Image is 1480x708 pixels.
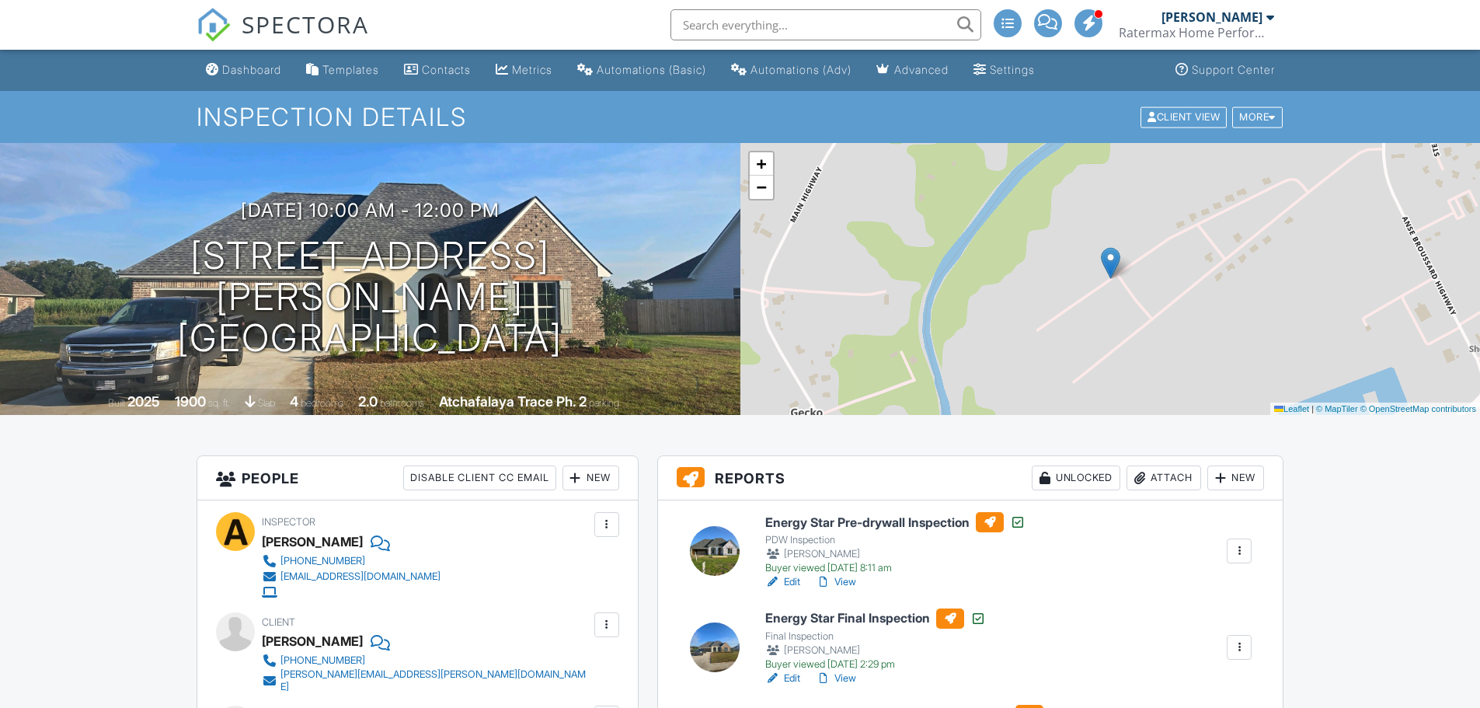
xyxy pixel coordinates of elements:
[1311,404,1314,413] span: |
[765,630,986,643] div: Final Inspection
[208,397,230,409] span: sq. ft.
[197,8,231,42] img: The Best Home Inspection Software - Spectora
[725,56,858,85] a: Automations (Advanced)
[589,397,619,409] span: parking
[870,56,955,85] a: Advanced
[358,393,378,410] div: 2.0
[262,668,590,693] a: [PERSON_NAME][EMAIL_ADDRESS][PERSON_NAME][DOMAIN_NAME]
[1139,110,1231,122] a: Client View
[1316,404,1358,413] a: © MapTiler
[280,654,365,667] div: [PHONE_NUMBER]
[756,154,766,173] span: +
[422,63,471,76] div: Contacts
[765,671,800,686] a: Edit
[894,63,949,76] div: Advanced
[489,56,559,85] a: Metrics
[597,63,706,76] div: Automations (Basic)
[200,56,287,85] a: Dashboard
[765,534,1026,546] div: PDW Inspection
[322,63,379,76] div: Templates
[765,546,1026,562] div: [PERSON_NAME]
[380,397,424,409] span: bathrooms
[765,574,800,590] a: Edit
[1161,9,1262,25] div: [PERSON_NAME]
[1360,404,1476,413] a: © OpenStreetMap contributors
[990,63,1035,76] div: Settings
[756,177,766,197] span: −
[1140,106,1227,127] div: Client View
[670,9,981,40] input: Search everything...
[562,466,619,490] div: New
[439,393,587,410] div: Atchafalaya Trace Ph. 2
[816,574,856,590] a: View
[1192,63,1275,76] div: Support Center
[750,176,773,199] a: Zoom out
[262,653,590,668] a: [PHONE_NUMBER]
[258,397,275,409] span: slab
[262,616,295,628] span: Client
[290,393,298,410] div: 4
[1119,25,1274,40] div: Ratermax Home Performance, LLC
[280,555,365,567] div: [PHONE_NUMBER]
[242,8,369,40] span: SPECTORA
[1207,466,1264,490] div: New
[750,152,773,176] a: Zoom in
[300,56,385,85] a: Templates
[262,553,441,569] a: [PHONE_NUMBER]
[765,643,986,658] div: [PERSON_NAME]
[301,397,343,409] span: bedrooms
[262,569,441,584] a: [EMAIL_ADDRESS][DOMAIN_NAME]
[197,103,1284,131] h1: Inspection Details
[765,658,986,671] div: Buyer viewed [DATE] 2:29 pm
[1127,466,1201,490] div: Attach
[197,21,369,54] a: SPECTORA
[571,56,712,85] a: Automations (Basic)
[280,668,590,693] div: [PERSON_NAME][EMAIL_ADDRESS][PERSON_NAME][DOMAIN_NAME]
[262,530,363,553] div: [PERSON_NAME]
[403,466,556,490] div: Disable Client CC Email
[765,609,986,671] a: Energy Star Final Inspection Final Inspection [PERSON_NAME] Buyer viewed [DATE] 2:29 pm
[1232,106,1283,127] div: More
[1169,56,1281,85] a: Support Center
[175,393,206,410] div: 1900
[222,63,281,76] div: Dashboard
[1032,466,1120,490] div: Unlocked
[1274,404,1309,413] a: Leaflet
[765,512,1026,532] h6: Energy Star Pre-drywall Inspection
[765,609,986,629] h6: Energy Star Final Inspection
[1101,247,1120,279] img: Marker
[765,562,1026,574] div: Buyer viewed [DATE] 8:11 am
[280,570,441,583] div: [EMAIL_ADDRESS][DOMAIN_NAME]
[127,393,160,410] div: 2025
[750,63,851,76] div: Automations (Adv)
[967,56,1041,85] a: Settings
[262,630,363,653] div: [PERSON_NAME]
[241,200,500,221] h3: [DATE] 10:00 am - 12:00 pm
[398,56,477,85] a: Contacts
[108,397,125,409] span: Built
[658,456,1283,500] h3: Reports
[512,63,552,76] div: Metrics
[262,516,315,528] span: Inspector
[765,512,1026,574] a: Energy Star Pre-drywall Inspection PDW Inspection [PERSON_NAME] Buyer viewed [DATE] 8:11 am
[816,671,856,686] a: View
[197,456,638,500] h3: People
[25,235,716,358] h1: [STREET_ADDRESS] [PERSON_NAME][GEOGRAPHIC_DATA]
